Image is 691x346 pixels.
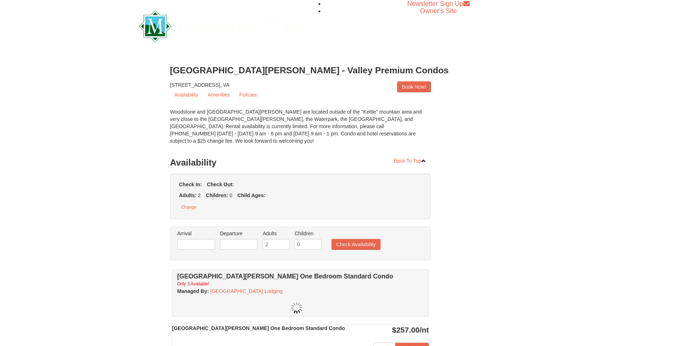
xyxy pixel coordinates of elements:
strong: Check In: [179,182,202,187]
div: Woodstone and [GEOGRAPHIC_DATA][PERSON_NAME] are located outside of the "Kettle" mountain area an... [170,108,431,152]
a: Back To Top [389,155,431,166]
a: Availability [170,89,203,100]
label: Departure [220,230,258,237]
strong: : [177,288,209,294]
button: Change [177,203,201,212]
span: Managed By [177,288,207,294]
a: Owner's Site [420,7,457,15]
img: wait.gif [291,302,303,314]
button: Check Availability [332,239,381,250]
strong: Check Out: [207,182,234,187]
h4: [GEOGRAPHIC_DATA][PERSON_NAME] One Bedroom Standard Condo [177,273,416,280]
strong: Children: [206,192,228,198]
small: Only 3 Available! [177,281,209,286]
label: Adults [263,230,289,237]
a: [GEOGRAPHIC_DATA] Lodging [210,288,283,294]
a: Book Now! [397,81,431,92]
label: Children [295,230,321,237]
a: Amenities [203,89,234,100]
a: Massanutten Resort [139,17,305,34]
strong: [GEOGRAPHIC_DATA][PERSON_NAME] One Bedroom Standard Condo [172,325,345,331]
img: Massanutten Resort Logo [139,11,305,42]
strong: Child Ages: [237,192,265,198]
strong: Adults: [179,192,197,198]
span: 2 [198,192,201,198]
span: /nt [420,326,429,334]
strong: $257.00 [392,326,429,334]
a: Policies [235,89,261,100]
h3: Availability [170,155,431,170]
label: Arrival [177,230,215,237]
span: 0 [230,192,233,198]
h3: [GEOGRAPHIC_DATA][PERSON_NAME] - Valley Premium Condos [170,63,521,78]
